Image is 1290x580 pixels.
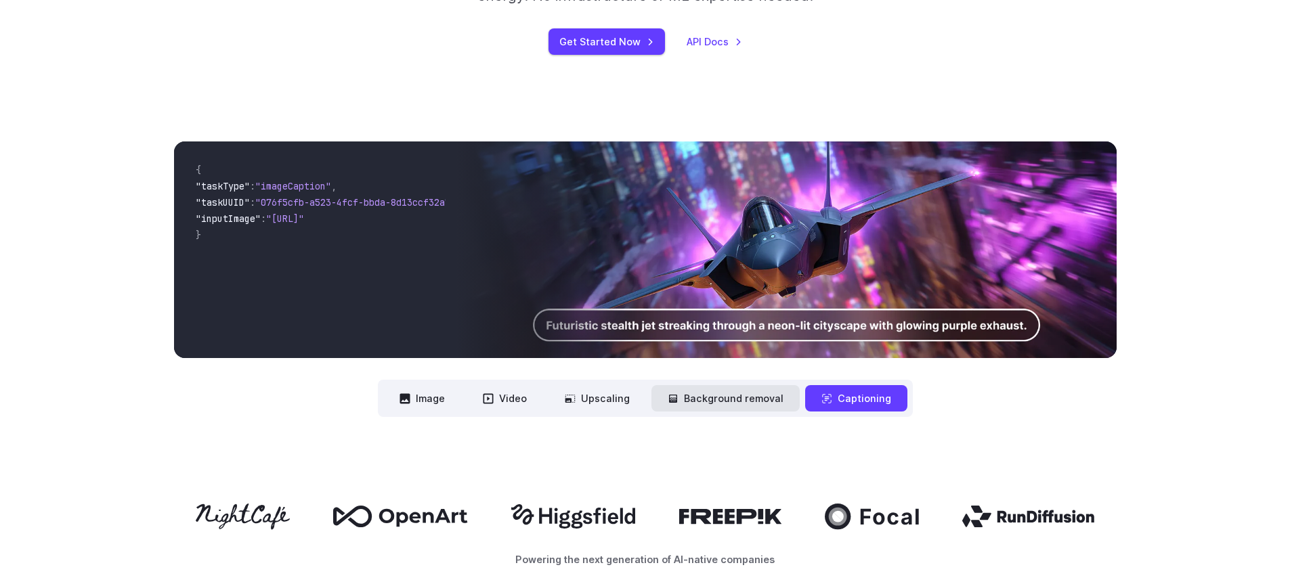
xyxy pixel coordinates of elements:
[196,229,201,241] span: }
[467,385,543,411] button: Video
[196,164,201,176] span: {
[255,196,461,208] span: "076f5cfb-a523-4fcf-bbda-8d13ccf32a75"
[255,180,331,192] span: "imageCaption"
[250,180,255,192] span: :
[261,213,266,225] span: :
[549,385,646,411] button: Upscaling
[196,196,250,208] span: "taskUUID"
[651,385,800,411] button: Background removal
[331,180,337,192] span: ,
[549,28,665,55] a: Get Started Now
[196,180,250,192] span: "taskType"
[266,213,304,225] span: "[URL]"
[250,196,255,208] span: :
[456,141,1116,358] img: Futuristic stealth jet streaking through a neon-lit cityscape with glowing purple exhaust
[687,34,742,49] a: API Docs
[383,385,461,411] button: Image
[174,552,1117,567] p: Powering the next generation of AI-native companies
[805,385,907,411] button: Captioning
[196,213,261,225] span: "inputImage"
